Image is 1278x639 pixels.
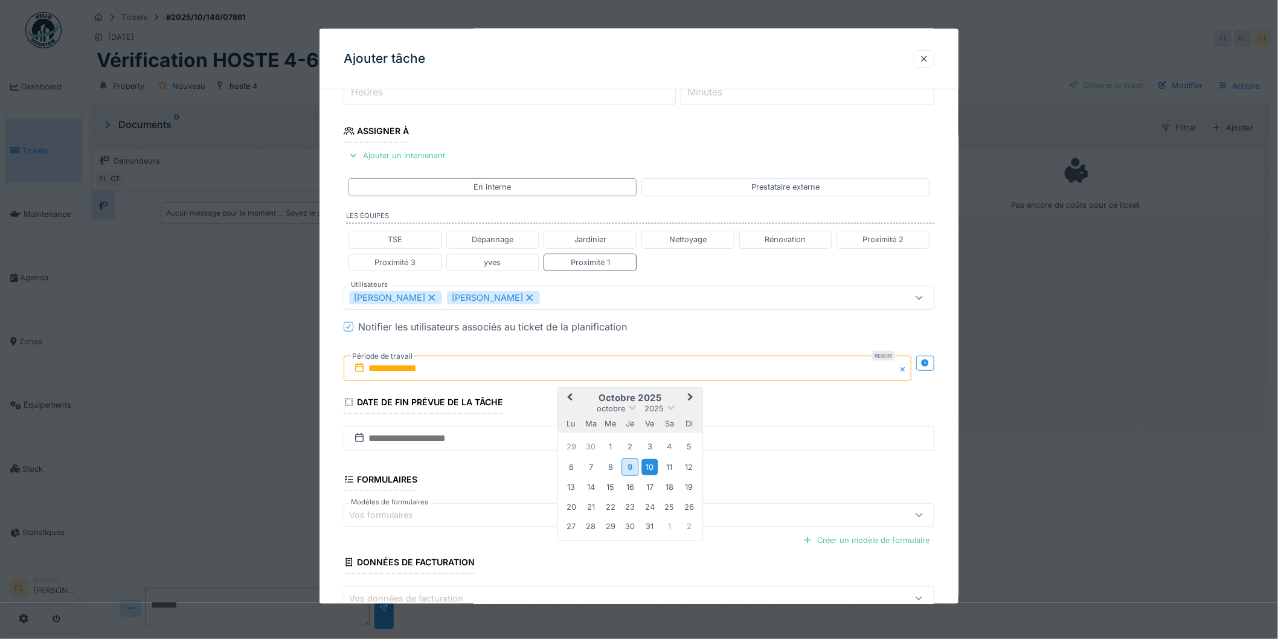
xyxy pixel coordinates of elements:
div: Choose dimanche 19 octobre 2025 [681,479,697,495]
div: Choose lundi 20 octobre 2025 [563,499,579,515]
div: Choose mardi 30 septembre 2025 [583,438,599,455]
label: Utilisateurs [348,279,390,289]
div: Choose mercredi 15 octobre 2025 [602,479,618,495]
div: vendredi [641,415,658,431]
div: Choose vendredi 10 octobre 2025 [641,459,658,475]
div: Proximité 3 [374,256,416,268]
label: Période de travail [351,349,414,362]
div: Choose vendredi 31 octobre 2025 [641,518,658,535]
div: dimanche [681,415,697,431]
div: Notifier les utilisateurs associés au ticket de la planification [358,319,627,333]
div: jeudi [622,415,638,431]
div: Choose dimanche 26 octobre 2025 [681,499,697,515]
div: Choose lundi 29 septembre 2025 [563,438,579,455]
div: Choose mardi 7 octobre 2025 [583,459,599,475]
div: Choose mercredi 8 octobre 2025 [602,459,618,475]
button: Next Month [682,388,701,408]
div: Choose samedi 18 octobre 2025 [661,479,678,495]
div: Date de fin prévue de la tâche [344,393,503,413]
div: Choose samedi 1 novembre 2025 [661,518,678,535]
div: Choose mardi 21 octobre 2025 [583,499,599,515]
div: Assigner à [344,122,409,143]
div: Choose lundi 27 octobre 2025 [563,518,579,535]
div: En interne [474,181,512,193]
button: Close [898,355,911,381]
div: Vos données de facturation [349,591,480,605]
div: Dépannage [472,234,513,245]
div: Requis [872,350,894,360]
div: samedi [661,415,678,431]
div: Choose mardi 28 octobre 2025 [583,518,599,535]
div: Ajouter un intervenant [344,147,450,164]
div: Choose dimanche 5 octobre 2025 [681,438,697,455]
div: Prestataire externe [751,181,820,193]
label: Heures [348,85,385,99]
label: Les équipes [346,210,934,223]
div: Choose lundi 13 octobre 2025 [563,479,579,495]
div: Choose vendredi 3 octobre 2025 [641,438,658,455]
div: Choose lundi 6 octobre 2025 [563,459,579,475]
div: Données de facturation [344,553,475,574]
div: Choose vendredi 24 octobre 2025 [641,499,658,515]
span: 2025 [644,404,664,413]
h2: octobre 2025 [557,392,702,403]
div: mercredi [602,415,618,431]
div: Month octobre, 2025 [562,437,699,536]
div: Choose vendredi 17 octobre 2025 [641,479,658,495]
div: Proximité 1 [571,256,610,268]
div: lundi [563,415,579,431]
div: Choose jeudi 9 octobre 2025 [622,458,638,476]
div: Choose mercredi 22 octobre 2025 [602,499,618,515]
div: Choose mercredi 29 octobre 2025 [602,518,618,535]
div: TSE [388,234,402,245]
div: Choose jeudi 30 octobre 2025 [622,518,638,535]
div: Choose jeudi 23 octobre 2025 [622,499,638,515]
span: octobre [597,404,625,413]
div: Choose jeudi 2 octobre 2025 [622,438,638,455]
h3: Ajouter tâche [344,51,425,66]
div: [PERSON_NAME] [349,291,442,304]
div: Nettoyage [669,234,707,245]
div: Choose samedi 4 octobre 2025 [661,438,678,455]
div: Rénovation [765,234,806,245]
div: mardi [583,415,599,431]
div: Formulaires [344,470,417,491]
div: Choose mercredi 1 octobre 2025 [602,438,618,455]
label: Minutes [686,85,725,99]
div: yves [484,256,501,268]
div: Choose dimanche 2 novembre 2025 [681,518,697,535]
label: Modèles de formulaires [348,497,431,507]
div: Choose dimanche 12 octobre 2025 [681,459,697,475]
div: [PERSON_NAME] [447,291,540,304]
div: Choose samedi 25 octobre 2025 [661,499,678,515]
div: Choose jeudi 16 octobre 2025 [622,479,638,495]
button: Previous Month [559,388,578,408]
div: Jardinier [574,234,606,245]
div: Vos formulaires [349,509,430,522]
div: Proximité 2 [862,234,904,245]
div: Choose mardi 14 octobre 2025 [583,479,599,495]
div: Choose samedi 11 octobre 2025 [661,459,678,475]
div: Créer un modèle de formulaire [798,532,934,548]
